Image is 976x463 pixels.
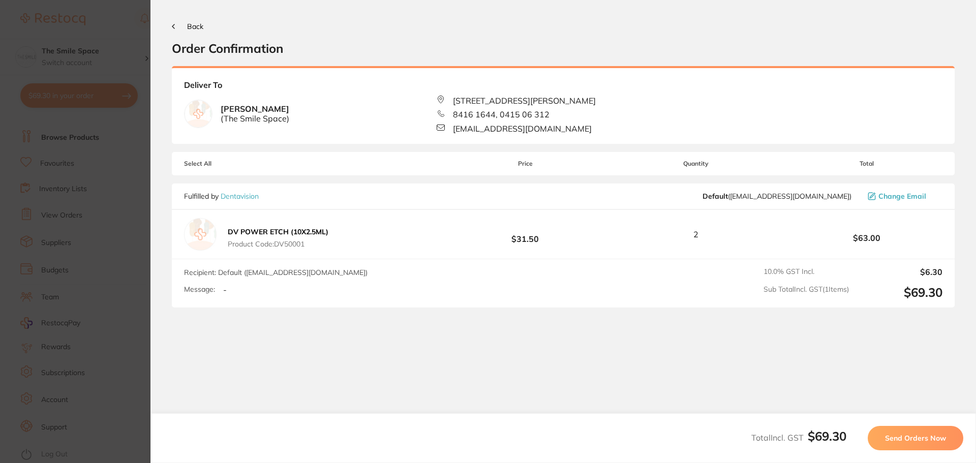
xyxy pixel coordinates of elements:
output: $6.30 [857,267,942,276]
span: 8416 1644, 0415 06 312 [453,110,550,119]
button: Send Orders Now [868,426,963,450]
span: Total [791,160,942,167]
span: Select All [184,160,286,167]
span: [STREET_ADDRESS][PERSON_NAME] [453,96,596,105]
span: Product Code: DV50001 [228,240,328,248]
b: Deliver To [184,80,942,96]
img: empty.jpg [184,218,217,251]
span: Quantity [601,160,791,167]
b: $31.50 [449,225,601,244]
span: Change Email [878,192,926,200]
output: $69.30 [857,285,942,300]
button: DV POWER ETCH (10X2.5ML) Product Code:DV50001 [225,227,331,249]
p: Fulfilled by [184,192,259,200]
label: Message: [184,285,215,294]
span: Total Incl. GST [751,433,846,443]
a: Dentavision [221,192,259,201]
b: $69.30 [808,428,846,444]
span: 10.0 % GST Incl. [764,267,849,276]
h2: Order Confirmation [172,41,955,56]
button: Change Email [865,192,942,201]
b: DV POWER ETCH (10X2.5ML) [228,227,328,236]
p: - [223,285,227,294]
span: [EMAIL_ADDRESS][DOMAIN_NAME] [453,124,592,133]
button: Back [172,22,203,30]
b: Default [703,192,728,201]
span: Recipient: Default ( [EMAIL_ADDRESS][DOMAIN_NAME] ) [184,268,368,277]
span: Back [187,22,203,31]
b: $63.00 [791,233,942,242]
img: empty.jpg [185,100,212,128]
span: 2 [693,230,698,239]
span: gemma@dentavision.com.au [703,192,851,200]
span: Send Orders Now [885,434,946,443]
span: Price [449,160,601,167]
b: [PERSON_NAME] [221,104,289,123]
span: Sub Total Incl. GST ( 1 Items) [764,285,849,300]
span: ( The Smile Space ) [221,114,289,123]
